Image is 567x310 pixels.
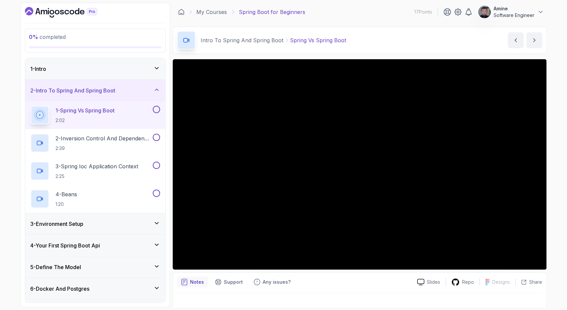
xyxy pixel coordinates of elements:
[197,8,227,16] a: My Courses
[239,8,306,16] p: Spring Boot for Beginners
[56,201,77,208] p: 1:20
[56,117,115,124] p: 2:02
[494,5,535,12] p: Amine
[173,59,547,270] iframe: 1 - Spring vs Spring Boot
[31,263,81,271] h3: 5 - Define The Model
[56,173,139,180] p: 2:25
[529,279,542,285] p: Share
[462,279,474,285] p: Repo
[415,9,432,15] p: 17 Points
[25,58,165,79] button: 1-Intro
[263,279,291,285] p: Any issues?
[31,220,84,228] h3: 3 - Environment Setup
[177,277,208,287] button: notes button
[516,279,542,285] button: Share
[25,7,113,18] a: Dashboard
[25,256,165,278] button: 5-Define The Model
[56,145,151,152] p: 2:39
[427,279,440,285] p: Slides
[290,36,346,44] p: Spring Vs Spring Boot
[25,80,165,101] button: 2-Intro To Spring And Spring Boot
[31,285,90,293] h3: 6 - Docker And Postgres
[224,279,243,285] p: Support
[31,190,160,208] button: 4-Beans1:20
[508,32,524,48] button: previous content
[478,6,491,18] img: user profile image
[25,278,165,299] button: 6-Docker And Postgres
[494,12,535,19] p: Software Engineer
[190,279,204,285] p: Notes
[56,190,77,198] p: 4 - Beans
[56,134,151,142] p: 2 - Inversion Control And Dependency Injection
[446,278,480,286] a: Repo
[31,65,47,73] h3: 1 - Intro
[29,34,66,40] span: completed
[31,134,160,152] button: 2-Inversion Control And Dependency Injection2:39
[31,241,100,249] h3: 4 - Your First Spring Boot Api
[178,9,185,15] a: Dashboard
[250,277,295,287] button: Feedback button
[25,213,165,234] button: 3-Environment Setup
[478,5,544,19] button: user profile imageAmineSoftware Engineer
[493,279,510,285] p: Designs
[31,106,160,124] button: 1-Spring Vs Spring Boot2:02
[25,235,165,256] button: 4-Your First Spring Boot Api
[526,32,542,48] button: next content
[211,277,247,287] button: Support button
[201,36,284,44] p: Intro To Spring And Spring Boot
[56,162,139,170] p: 3 - Spring Ioc Application Context
[31,86,116,94] h3: 2 - Intro To Spring And Spring Boot
[56,106,115,114] p: 1 - Spring Vs Spring Boot
[29,34,39,40] span: 0 %
[31,162,160,180] button: 3-Spring Ioc Application Context2:25
[412,279,446,286] a: Slides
